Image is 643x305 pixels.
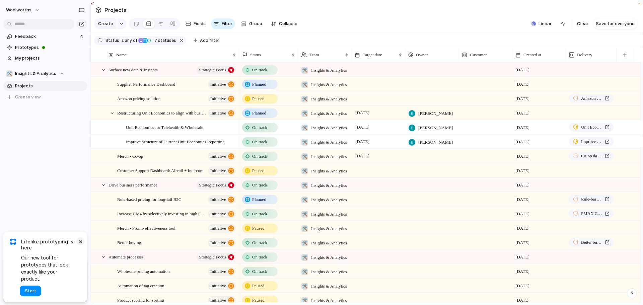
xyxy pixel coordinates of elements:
[252,139,267,145] span: On track
[121,37,124,44] span: is
[418,110,453,117] span: [PERSON_NAME]
[25,288,36,294] span: Start
[515,95,529,102] span: [DATE]
[194,20,206,27] span: Fields
[238,18,266,29] button: Group
[569,137,614,146] a: Improve Structure of Current Unit Economics Reporting
[103,4,128,16] span: Projects
[252,254,267,260] span: On track
[301,125,308,131] div: 🛠️
[210,94,226,103] span: initiative
[126,123,203,131] span: Unit Economics for Telehealth & Wholesale
[15,33,78,40] span: Feedback
[252,268,267,275] span: On track
[301,240,308,246] div: 🛠️
[250,52,261,58] span: Status
[117,210,206,217] span: Increase CM4 by selectively investing in high CM4 products + Co-op
[15,55,85,62] span: My projects
[208,152,236,161] button: initiative
[581,95,602,102] span: Amazon price scraper
[301,283,308,290] div: 🛠️
[252,153,267,160] span: On track
[6,7,31,13] span: woolworths
[94,18,117,29] button: Create
[581,138,602,145] span: Improve Structure of Current Unit Economics Reporting
[311,110,347,117] span: Insights & Analytics
[208,166,236,175] button: initiative
[105,37,119,44] span: Status
[311,269,347,275] span: Insights & Analytics
[208,282,236,290] button: initiative
[197,181,236,189] button: Strategic Focus
[311,211,347,218] span: Insights & Analytics
[210,152,226,161] span: initiative
[577,52,592,58] span: Delivery
[15,44,85,51] span: Prototypes
[76,237,84,245] button: Dismiss
[311,96,347,102] span: Insights & Analytics
[569,238,614,247] a: Better buying enhancements
[515,124,529,131] span: [DATE]
[252,167,265,174] span: Paused
[80,33,84,40] span: 4
[210,267,226,276] span: initiative
[208,109,236,118] button: initiative
[210,224,226,233] span: initiative
[515,297,529,304] span: [DATE]
[252,67,267,73] span: On track
[252,95,265,102] span: Paused
[354,152,371,160] span: [DATE]
[581,196,602,203] span: Rule-based pricing 2.0
[211,18,235,29] button: Filter
[15,83,85,89] span: Projects
[3,53,87,63] a: My projects
[119,37,138,44] button: isany of
[117,80,175,88] span: Supplier Performance Dashboard
[117,238,141,246] span: Better buying
[117,94,160,102] span: Amazon pricing solution
[252,196,266,203] span: Planned
[301,297,308,304] div: 🛠️
[3,92,87,102] button: Create view
[208,238,236,247] button: initiative
[252,239,267,246] span: On track
[515,225,529,232] span: [DATE]
[6,70,13,77] div: 🛠️
[152,37,176,44] span: statuses
[268,18,300,29] button: Collapse
[574,18,591,29] button: Clear
[515,110,529,117] span: [DATE]
[311,297,347,304] span: Insights & Analytics
[354,123,371,131] span: [DATE]
[252,211,267,217] span: On track
[515,254,529,260] span: [DATE]
[569,152,614,160] a: Co-op data support
[210,296,226,305] span: initiative
[418,125,453,131] span: [PERSON_NAME]
[252,225,265,232] span: Paused
[109,66,158,73] span: Surface new data & insights
[199,180,226,190] span: Strategic Focus
[249,20,262,27] span: Group
[210,108,226,118] span: initiative
[252,283,265,289] span: Paused
[569,94,614,103] a: Amazon price scraper
[279,20,297,27] span: Collapse
[581,153,602,159] span: Co-op data support
[577,20,588,27] span: Clear
[311,125,347,131] span: Insights & Analytics
[311,81,347,88] span: Insights & Analytics
[124,37,137,44] span: any of
[528,19,554,29] button: Linear
[199,65,226,75] span: Strategic Focus
[208,224,236,233] button: initiative
[3,69,87,79] button: 🛠️Insights & Analytics
[523,52,541,58] span: Created at
[301,182,308,189] div: 🛠️
[311,225,347,232] span: Insights & Analytics
[569,123,614,132] a: Unit Economics for Telehealth & Wholesale
[3,81,87,91] a: Projects
[515,239,529,246] span: [DATE]
[15,70,56,77] span: Insights & Analytics
[593,18,637,29] button: Save for everyone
